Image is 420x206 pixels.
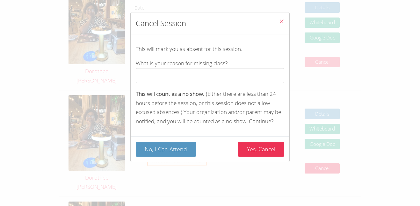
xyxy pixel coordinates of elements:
p: (Either there are less than 24 hours before the session, or this session does not allow excused a... [136,89,284,126]
button: Yes, Cancel [238,142,284,157]
button: Close [274,12,289,32]
span: What is your reason for missing class? [136,60,228,67]
button: No, I Can Attend [136,142,196,157]
h2: Cancel Session [136,18,186,29]
p: This will mark you as absent for this session. [136,45,284,54]
input: What is your reason for missing class? [136,68,284,83]
span: This will count as a no show. [136,90,205,97]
